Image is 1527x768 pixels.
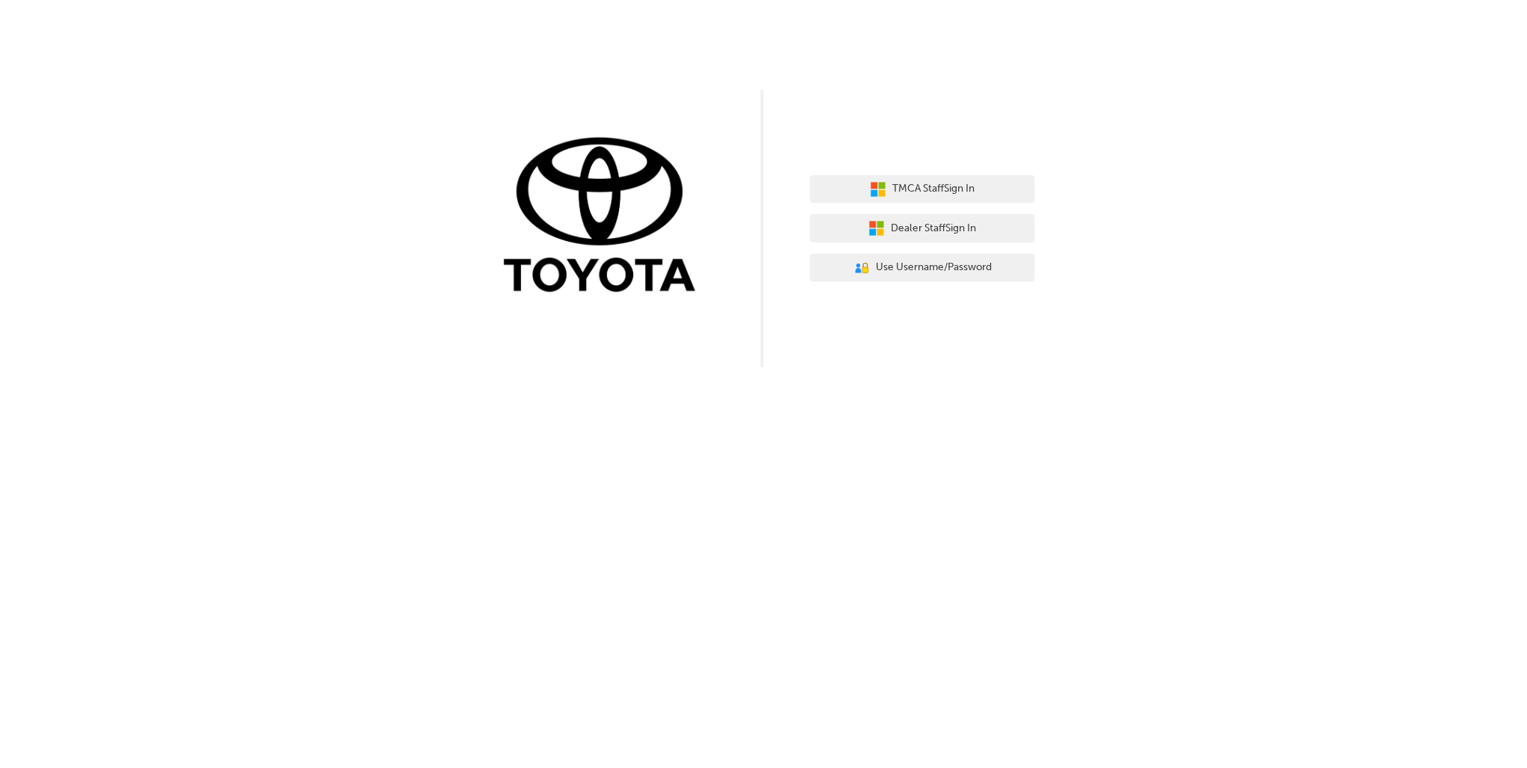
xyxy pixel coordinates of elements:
button: Dealer StaffSign In [810,214,1034,243]
span: TMCA Staff Sign In [892,180,975,198]
span: Dealer Staff Sign In [891,220,976,237]
span: Use Username/Password [876,259,992,276]
button: Use Username/Password [810,254,1034,282]
button: TMCA StaffSign In [810,175,1034,204]
img: Trak [493,134,717,299]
